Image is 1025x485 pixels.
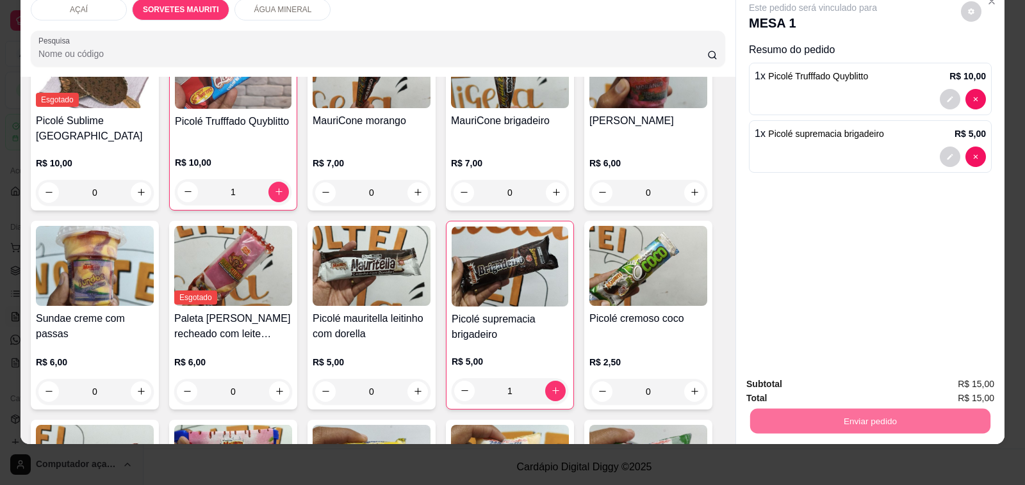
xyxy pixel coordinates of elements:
h4: MauriCone brigadeiro [451,113,569,129]
button: decrease-product-quantity [315,182,336,203]
button: increase-product-quantity [546,182,566,203]
p: R$ 7,00 [313,157,430,170]
h2: Deseja registrar o cliente que fez esse pedido? [733,324,996,337]
button: decrease-product-quantity [38,381,59,402]
h4: Picolé cremoso coco [589,311,707,326]
button: Não registrar e enviar pedido [762,367,892,390]
button: increase-product-quantity [269,381,290,402]
button: decrease-product-quantity [940,147,960,167]
button: decrease-product-quantity [592,381,612,402]
img: product-image [36,226,154,306]
p: R$ 5,00 [955,127,986,140]
button: decrease-product-quantity [965,147,986,167]
button: decrease-product-quantity [177,182,198,202]
span: Esgotado [174,290,217,305]
p: SORVETES MAURITI [143,4,218,15]
h4: Paleta [PERSON_NAME] recheado com leite condensado [174,311,292,342]
button: increase-product-quantity [131,182,151,203]
p: MESA 1 [749,14,877,32]
h4: Picolé supremacia brigadeiro [452,312,568,342]
p: R$ 5,00 [313,356,430,369]
button: decrease-product-quantity [454,381,475,401]
button: decrease-product-quantity [940,89,960,109]
img: product-image [589,226,707,306]
span: R$ 15,00 [958,391,994,405]
p: Essa é uma forma de identificar quem consumiu cada item na mesa e facilitar o pagamento do consumo. [733,337,996,362]
button: Enviar pedido [750,409,990,434]
p: R$ 6,00 [589,157,707,170]
img: product-image [174,226,292,306]
button: increase-product-quantity [545,381,566,401]
button: increase-product-quantity [268,182,289,202]
span: Esgotado [36,93,79,107]
h4: Picolé Sublime [GEOGRAPHIC_DATA] [36,113,154,144]
p: R$ 10,00 [36,157,154,170]
p: R$ 5,00 [452,355,568,368]
p: R$ 7,00 [451,157,569,170]
strong: Total [746,393,767,403]
p: Resumo do pedido [749,42,992,58]
button: increase-product-quantity [684,381,705,402]
p: 1 x [755,126,884,141]
p: R$ 2,50 [589,356,707,369]
button: decrease-product-quantity [961,1,981,22]
button: decrease-product-quantity [965,89,986,109]
button: decrease-product-quantity [315,381,336,402]
button: decrease-product-quantity [38,182,59,203]
button: increase-product-quantity [684,182,705,203]
p: R$ 6,00 [36,356,154,369]
h4: Picolé mauritella leitinho com dorella [313,311,430,342]
p: Este pedido será vinculado para [749,1,877,14]
span: Picolé Trufffado Quyblitto [768,71,868,81]
h4: MauriCone morango [313,113,430,129]
h4: [PERSON_NAME] [589,113,707,129]
p: 1 x [755,68,868,84]
button: Sim, quero registrar [901,367,996,391]
p: AÇAÍ [70,4,88,15]
img: product-image [313,226,430,306]
h4: Sundae creme com passas [36,311,154,342]
button: increase-product-quantity [131,381,151,402]
button: increase-product-quantity [407,182,428,203]
p: R$ 6,00 [174,356,292,369]
button: decrease-product-quantity [592,182,612,203]
p: R$ 10,00 [949,70,986,83]
button: decrease-product-quantity [454,182,474,203]
img: product-image [452,227,568,306]
button: increase-product-quantity [407,381,428,402]
p: ÁGUA MINERAL [254,4,311,15]
h4: Picolé Trufffado Quyblitto [175,114,291,129]
button: decrease-product-quantity [177,381,197,402]
input: Pesquisa [38,47,707,60]
p: R$ 10,00 [175,156,291,169]
span: Picolé supremacia brigadeiro [768,129,884,139]
label: Pesquisa [38,35,74,46]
